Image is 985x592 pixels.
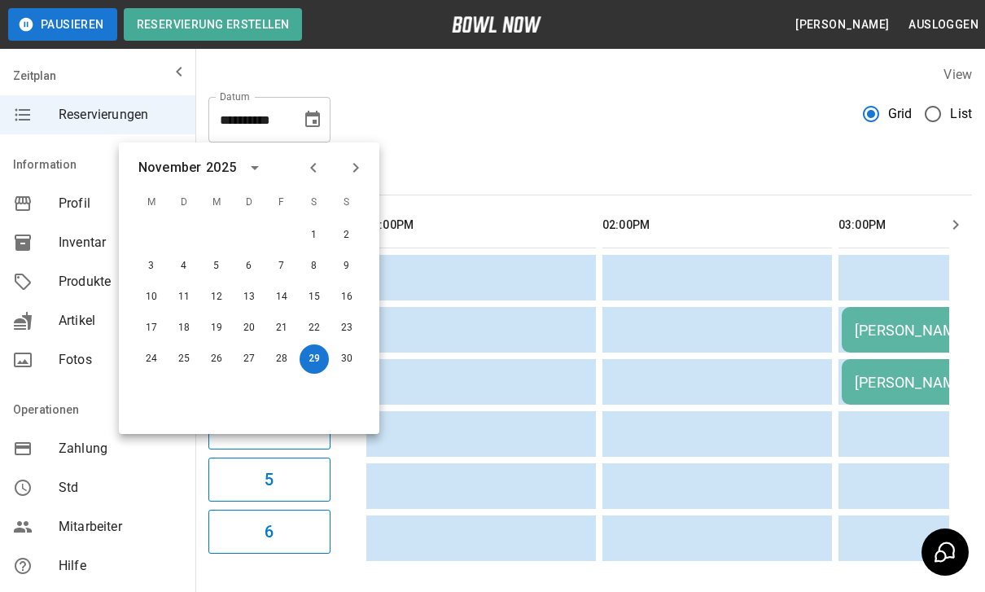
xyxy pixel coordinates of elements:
[888,104,913,124] span: Grid
[300,252,329,281] button: 8. Nov. 2025
[267,314,296,343] button: 21. Nov. 2025
[950,104,972,124] span: List
[452,16,541,33] img: logo
[169,252,199,281] button: 4. Nov. 2025
[300,221,329,250] button: 1. Nov. 2025
[59,517,182,537] span: Mitarbeiter
[332,186,361,219] span: S
[902,10,985,40] button: Ausloggen
[169,186,199,219] span: D
[234,252,264,281] button: 6. Nov. 2025
[59,439,182,458] span: Zahlung
[8,8,117,41] button: Pausieren
[137,252,166,281] button: 3. Nov. 2025
[202,344,231,374] button: 26. Nov. 2025
[169,283,199,312] button: 11. Nov. 2025
[124,8,303,41] button: Reservierung erstellen
[267,283,296,312] button: 14. Nov. 2025
[202,252,231,281] button: 5. Nov. 2025
[59,478,182,498] span: Std
[234,314,264,343] button: 20. Nov. 2025
[300,283,329,312] button: 15. Nov. 2025
[137,283,166,312] button: 10. Nov. 2025
[59,556,182,576] span: Hilfe
[300,314,329,343] button: 22. Nov. 2025
[267,252,296,281] button: 7. Nov. 2025
[202,314,231,343] button: 19. Nov. 2025
[59,350,182,370] span: Fotos
[332,283,361,312] button: 16. Nov. 2025
[202,186,231,219] span: M
[602,202,832,248] th: 02:00PM
[59,311,182,331] span: Artikel
[234,186,264,219] span: D
[241,154,269,182] button: calendar view is open, switch to year view
[208,458,331,502] button: 5
[137,186,166,219] span: M
[300,154,327,182] button: Previous month
[296,103,329,136] button: Choose date, selected date is 29. Nov. 2025
[137,344,166,374] button: 24. Nov. 2025
[202,283,231,312] button: 12. Nov. 2025
[342,154,370,182] button: Next month
[300,186,329,219] span: S
[332,314,361,343] button: 23. Nov. 2025
[943,67,972,82] label: View
[59,105,182,125] span: Reservierungen
[332,252,361,281] button: 9. Nov. 2025
[169,344,199,374] button: 25. Nov. 2025
[138,158,201,178] div: November
[206,158,236,178] div: 2025
[789,10,895,40] button: [PERSON_NAME]
[169,314,199,343] button: 18. Nov. 2025
[332,344,361,374] button: 30. Nov. 2025
[300,344,329,374] button: 29. Nov. 2025
[267,344,296,374] button: 28. Nov. 2025
[265,519,274,545] h6: 6
[234,283,264,312] button: 13. Nov. 2025
[137,314,166,343] button: 17. Nov. 2025
[366,202,596,248] th: 01:00PM
[332,221,361,250] button: 2. Nov. 2025
[208,510,331,554] button: 6
[267,186,296,219] span: F
[59,233,182,252] span: Inventar
[208,156,972,195] div: inventory tabs
[59,194,182,213] span: Profil
[59,272,182,292] span: Produkte
[234,344,264,374] button: 27. Nov. 2025
[265,467,274,493] h6: 5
